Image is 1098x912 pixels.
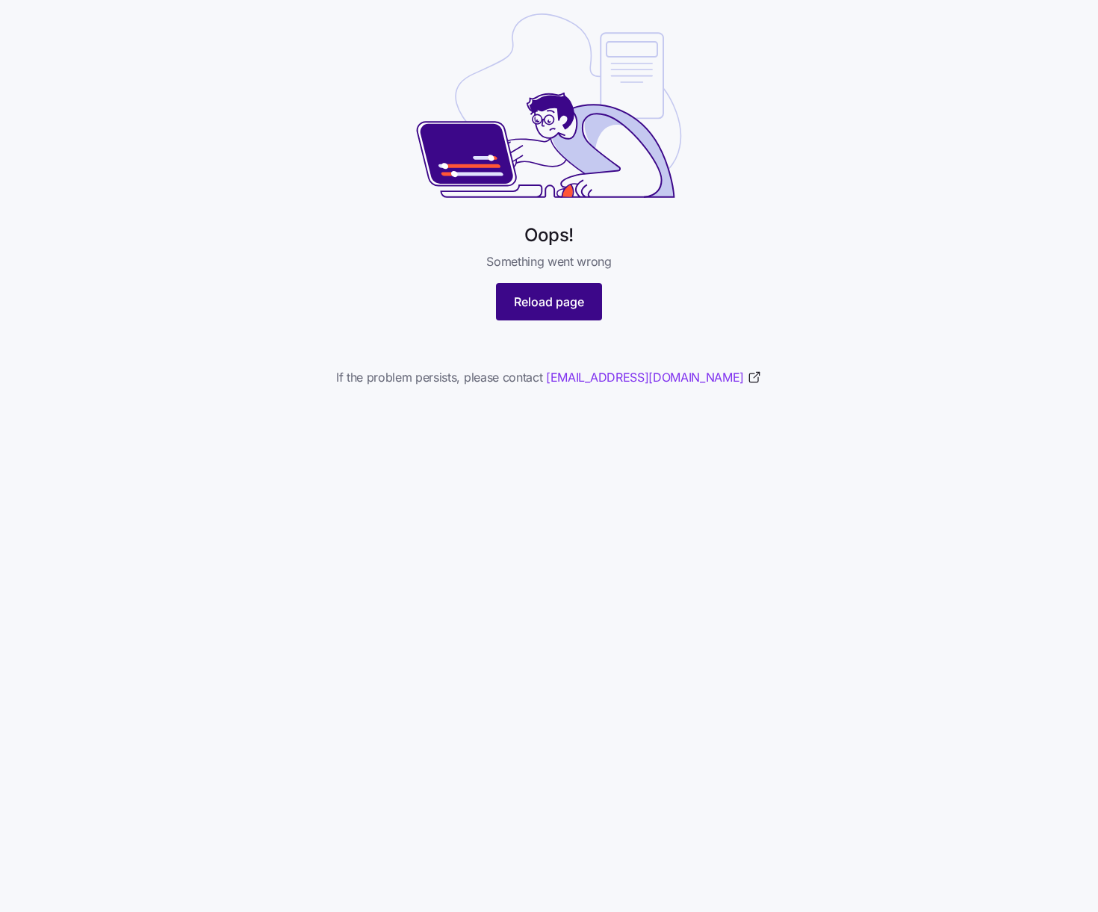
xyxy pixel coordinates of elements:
[546,368,762,387] a: [EMAIL_ADDRESS][DOMAIN_NAME]
[336,368,762,387] span: If the problem persists, please contact
[486,252,612,271] span: Something went wrong
[524,223,574,246] h1: Oops!
[514,293,584,311] span: Reload page
[496,283,602,320] button: Reload page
